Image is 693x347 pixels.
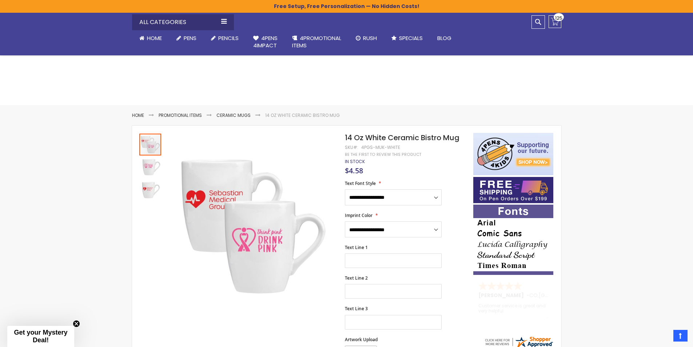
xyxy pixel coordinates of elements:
[169,30,204,46] a: Pens
[555,15,562,21] span: 125
[473,177,553,203] img: Free shipping on orders over $199
[285,30,349,54] a: 4PROMOTIONALITEMS
[169,143,335,310] img: 14 Oz White Ceramic Bistro Mug
[478,292,526,299] span: [PERSON_NAME]
[292,34,341,49] span: 4PROMOTIONAL ITEMS
[345,275,368,281] span: Text Line 2
[132,14,234,30] div: All Categories
[345,133,459,143] span: 14 Oz White Ceramic Bistro Mug
[253,34,278,49] span: 4Pens 4impact
[184,34,196,42] span: Pens
[147,34,162,42] span: Home
[399,34,423,42] span: Specials
[139,133,162,155] div: 14 Oz White Ceramic Bistro Mug
[345,244,368,251] span: Text Line 1
[73,320,80,327] button: Close teaser
[384,30,430,46] a: Specials
[473,205,553,275] img: font-personalization-examples
[132,30,169,46] a: Home
[437,34,451,42] span: Blog
[345,159,365,165] div: Availability
[132,112,144,118] a: Home
[345,144,358,150] strong: SKU
[216,112,251,118] a: Ceramic Mugs
[345,152,421,157] a: Be the first to review this product
[159,112,202,118] a: Promotional Items
[430,30,459,46] a: Blog
[361,145,400,150] div: 4PGS-MUK-WHITE
[345,180,376,186] span: Text Font Style
[345,212,373,218] span: Imprint Color
[204,30,246,46] a: Pencils
[526,292,592,299] span: - ,
[473,133,553,175] img: 4pens 4 kids
[345,158,365,165] span: In stock
[139,179,161,201] img: 14 Oz White Ceramic Bistro Mug
[246,30,285,54] a: 4Pens4impact
[139,156,161,178] img: 14 Oz White Ceramic Bistro Mug
[345,305,368,312] span: Text Line 3
[7,326,74,347] div: Get your Mystery Deal!Close teaser
[139,155,162,178] div: 14 Oz White Ceramic Bistro Mug
[218,34,239,42] span: Pencils
[349,30,384,46] a: Rush
[345,166,363,176] span: $4.58
[265,113,340,118] li: 14 Oz White Ceramic Bistro Mug
[139,178,161,201] div: 14 Oz White Ceramic Bistro Mug
[14,329,67,344] span: Get your Mystery Deal!
[549,15,561,28] a: 125
[478,303,549,319] div: Customer service is great and very helpful
[363,34,377,42] span: Rush
[345,336,378,343] span: Artwork Upload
